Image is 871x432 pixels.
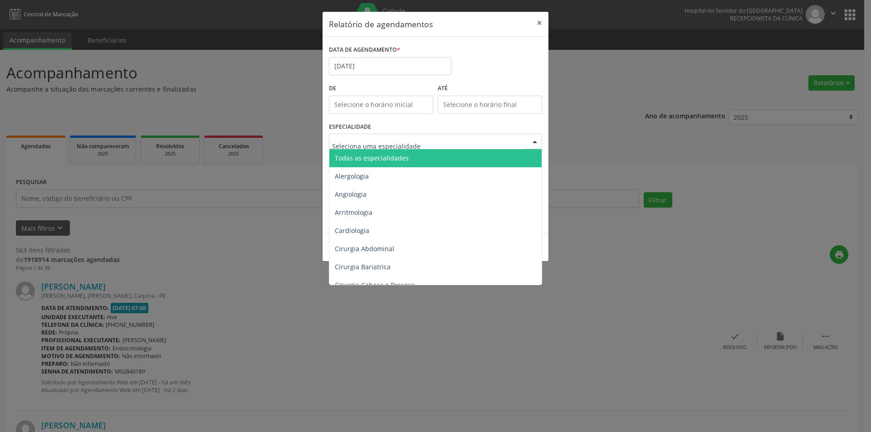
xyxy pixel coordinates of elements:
input: Selecione uma data ou intervalo [329,57,451,75]
h5: Relatório de agendamentos [329,18,433,30]
span: Angiologia [335,190,367,199]
label: DATA DE AGENDAMENTO [329,43,400,57]
span: Cirurgia Cabeça e Pescoço [335,281,415,289]
span: Alergologia [335,172,369,180]
span: Cardiologia [335,226,369,235]
span: Cirurgia Abdominal [335,244,394,253]
span: Arritmologia [335,208,372,217]
span: Cirurgia Bariatrica [335,262,391,271]
span: Todas as especialidades [335,154,409,162]
input: Selecione o horário inicial [329,96,433,114]
input: Selecione o horário final [438,96,542,114]
button: Close [530,12,548,34]
label: ESPECIALIDADE [329,120,371,134]
label: ATÉ [438,82,542,96]
label: De [329,82,433,96]
input: Seleciona uma especialidade [332,137,524,155]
